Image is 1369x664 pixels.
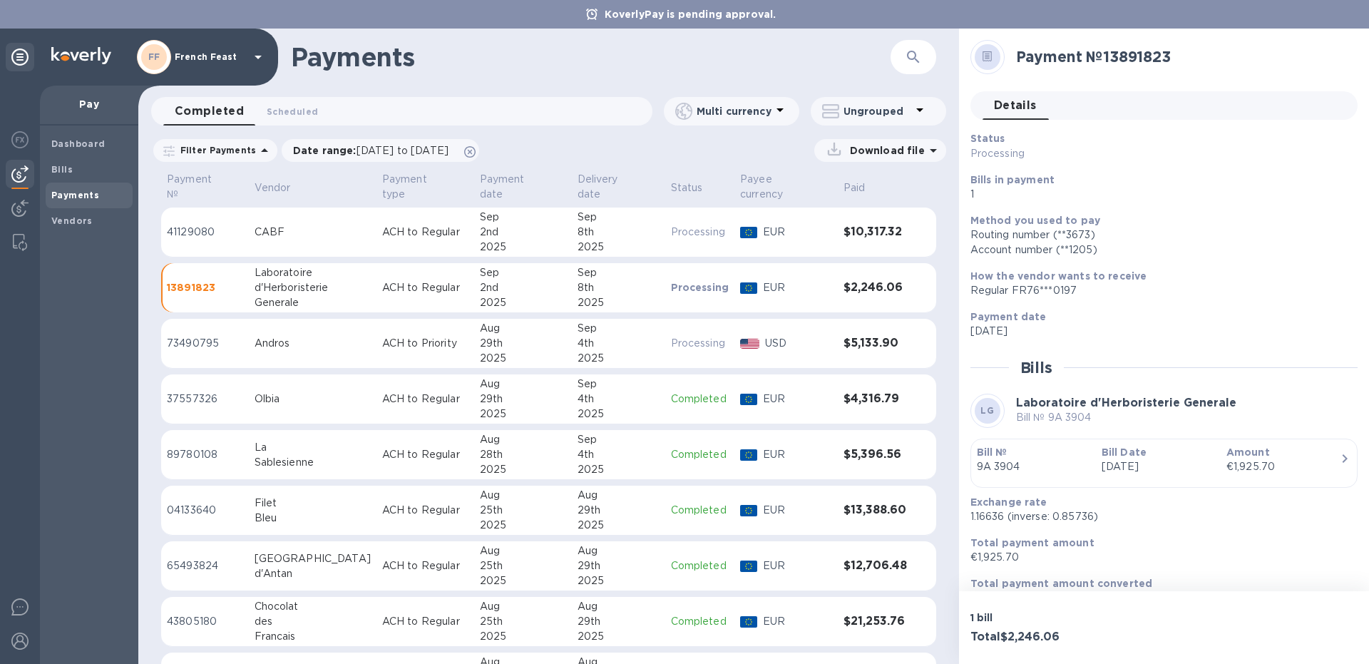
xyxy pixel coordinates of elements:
[480,407,566,422] div: 2025
[970,550,1346,565] p: €1,925.70
[255,392,371,407] div: Olbia
[480,462,566,477] div: 2025
[844,504,908,517] h3: $13,388.60
[255,265,371,280] div: Laboratoire
[578,210,660,225] div: Sep
[970,311,1047,322] b: Payment date
[970,509,1346,524] p: 1.16636 (inverse: 0.85736)
[578,172,660,202] span: Delivery date
[844,143,925,158] p: Download file
[578,336,660,351] div: 4th
[480,503,566,518] div: 25th
[1102,459,1215,474] p: [DATE]
[1226,446,1270,458] b: Amount
[598,7,784,21] p: KoverlyPay is pending approval.
[765,336,832,351] p: USD
[970,578,1153,589] b: Total payment amount converted
[970,630,1159,644] h3: Total $2,246.06
[480,225,566,240] div: 2nd
[844,180,866,195] p: Paid
[167,392,243,407] p: 37557326
[175,101,244,121] span: Completed
[1020,359,1052,377] h2: Bills
[1226,459,1340,474] div: €1,925.70
[255,180,291,195] p: Vendor
[1102,446,1147,458] b: Bill Date
[167,172,225,202] p: Payment №
[267,104,318,119] span: Scheduled
[578,573,660,588] div: 2025
[480,210,566,225] div: Sep
[578,599,660,614] div: Aug
[255,496,371,511] div: Filet
[763,558,832,573] p: EUR
[480,447,566,462] div: 28th
[970,174,1055,185] b: Bills in payment
[167,280,243,295] p: 13891823
[480,172,548,202] p: Payment date
[740,339,759,349] img: USD
[578,377,660,392] div: Sep
[255,180,309,195] span: Vendor
[293,143,456,158] p: Date range :
[844,615,908,628] h3: $21,253.76
[51,47,111,64] img: Logo
[480,629,566,644] div: 2025
[480,172,566,202] span: Payment date
[578,629,660,644] div: 2025
[578,351,660,366] div: 2025
[763,225,832,240] p: EUR
[844,180,884,195] span: Paid
[578,225,660,240] div: 8th
[167,558,243,573] p: 65493824
[382,225,468,240] p: ACH to Regular
[255,455,371,470] div: Sablesienne
[6,43,34,71] div: Unpin categories
[977,446,1007,458] b: Bill №
[282,139,479,162] div: Date range:[DATE] to [DATE]
[970,439,1358,488] button: Bill №9A 3904Bill Date[DATE]Amount€1,925.70
[763,392,832,407] p: EUR
[382,280,468,295] p: ACH to Regular
[480,351,566,366] div: 2025
[844,337,908,350] h3: $5,133.90
[175,144,256,156] p: Filter Payments
[480,573,566,588] div: 2025
[382,336,468,351] p: ACH to Priority
[255,629,371,644] div: Francais
[167,336,243,351] p: 73490795
[1016,48,1346,66] h2: Payment № 13891823
[671,280,729,295] p: Processing
[970,133,1005,144] b: Status
[671,180,703,195] p: Status
[51,138,106,149] b: Dashboard
[480,599,566,614] div: Aug
[578,407,660,422] div: 2025
[763,614,832,629] p: EUR
[578,280,660,295] div: 8th
[671,392,729,407] p: Completed
[740,172,832,202] span: Payee currency
[980,405,994,416] b: LG
[578,614,660,629] div: 29th
[167,225,243,240] p: 41129080
[255,336,371,351] div: Andros
[578,518,660,533] div: 2025
[763,503,832,518] p: EUR
[175,52,246,62] p: French Feast
[167,172,243,202] span: Payment №
[357,145,448,156] span: [DATE] to [DATE]
[844,392,908,406] h3: $4,316.79
[578,503,660,518] div: 29th
[994,96,1037,116] span: Details
[578,240,660,255] div: 2025
[382,558,468,573] p: ACH to Regular
[763,280,832,295] p: EUR
[844,281,908,295] h3: $2,246.06
[382,172,450,202] p: Payment type
[480,392,566,407] div: 29th
[167,447,243,462] p: 89780108
[382,172,468,202] span: Payment type
[697,104,771,118] p: Multi currency
[480,488,566,503] div: Aug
